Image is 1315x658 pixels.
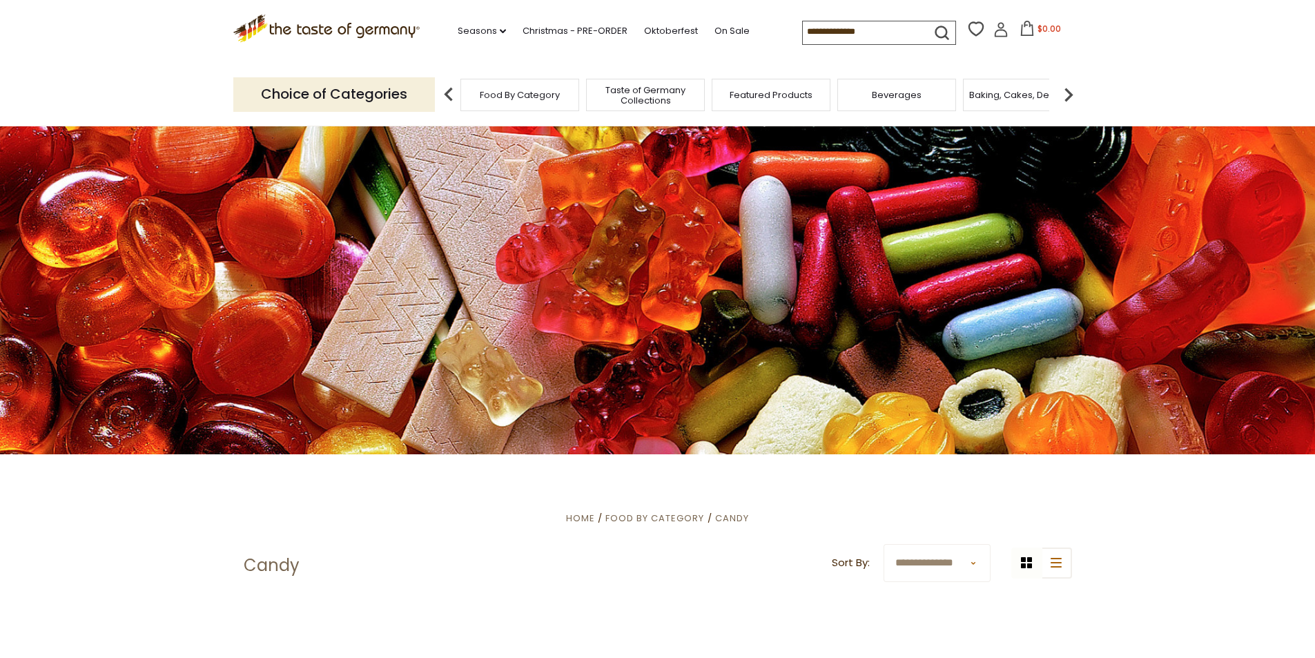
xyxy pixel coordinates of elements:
a: Food By Category [605,512,704,525]
a: Baking, Cakes, Desserts [969,90,1076,100]
label: Sort By: [832,554,870,572]
button: $0.00 [1011,21,1070,41]
a: Candy [715,512,749,525]
p: Choice of Categories [233,77,435,111]
a: Oktoberfest [644,23,698,39]
img: next arrow [1055,81,1082,108]
a: Featured Products [730,90,812,100]
img: previous arrow [435,81,462,108]
a: On Sale [714,23,750,39]
a: Seasons [458,23,506,39]
a: Beverages [872,90,922,100]
a: Christmas - PRE-ORDER [523,23,627,39]
h1: Candy [244,555,300,576]
a: Taste of Germany Collections [590,85,701,106]
a: Home [566,512,595,525]
a: Food By Category [480,90,560,100]
span: $0.00 [1038,23,1061,35]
